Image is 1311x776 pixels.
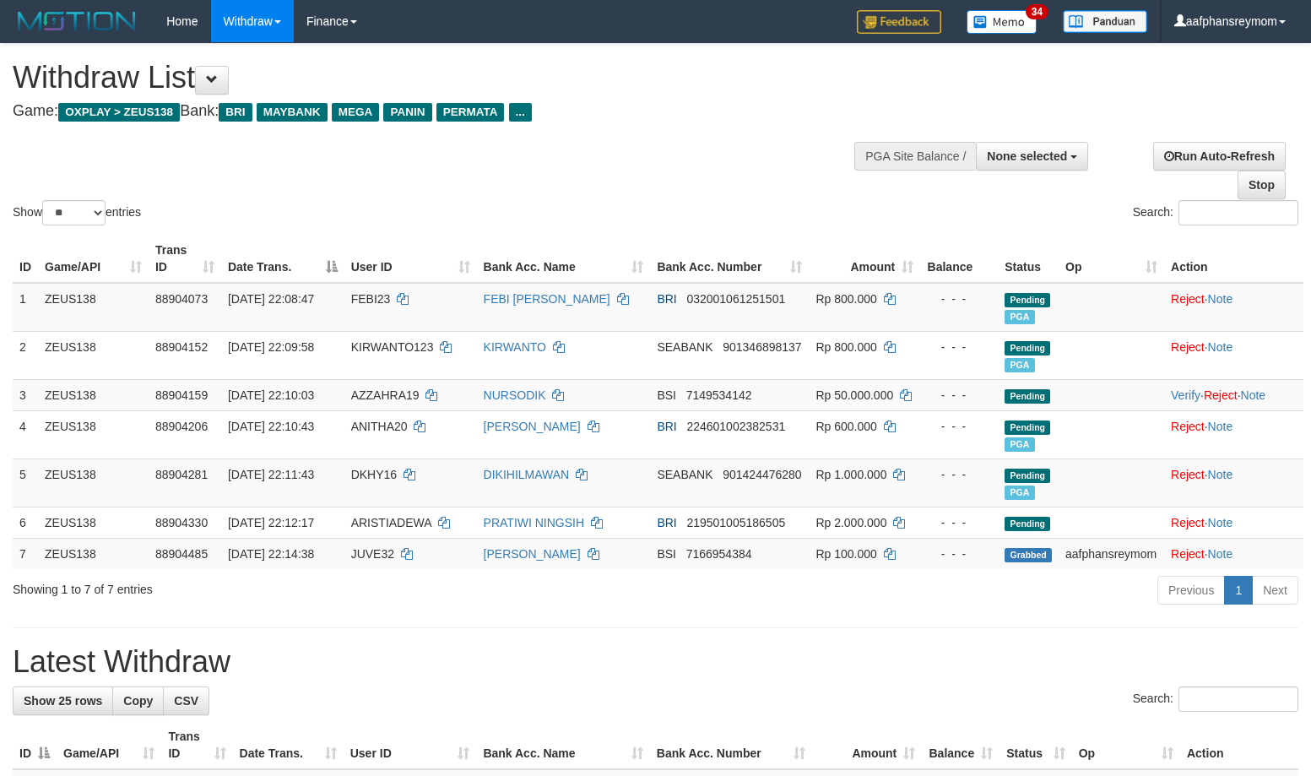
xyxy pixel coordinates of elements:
th: Bank Acc. Number: activate to sort column ascending [650,235,809,283]
span: Copy 901346898137 to clipboard [723,340,801,354]
th: Amount: activate to sort column ascending [812,721,923,769]
a: Reject [1171,292,1205,306]
span: MEGA [332,103,380,122]
div: - - - [927,545,991,562]
span: Marked by aaftrukkakada [1005,310,1034,324]
span: Rp 800.000 [815,292,876,306]
a: NURSODIK [484,388,546,402]
label: Search: [1133,200,1298,225]
span: BRI [219,103,252,122]
div: - - - [927,387,991,404]
a: Next [1252,576,1298,605]
span: BRI [657,292,676,306]
a: Note [1208,516,1233,529]
input: Search: [1178,200,1298,225]
span: PERMATA [436,103,505,122]
span: Copy 7149534142 to clipboard [686,388,752,402]
div: Showing 1 to 7 of 7 entries [13,574,534,598]
th: Op: activate to sort column ascending [1059,235,1164,283]
div: - - - [927,418,991,435]
span: FEBI23 [351,292,391,306]
span: BSI [657,547,676,561]
div: - - - [927,466,991,483]
input: Search: [1178,686,1298,712]
a: PRATIWI NINGSIH [484,516,585,529]
img: MOTION_logo.png [13,8,141,34]
span: Show 25 rows [24,694,102,708]
a: 1 [1224,576,1253,605]
td: ZEUS138 [38,283,149,332]
a: Reject [1171,340,1205,354]
span: Copy 7166954384 to clipboard [686,547,752,561]
th: ID: activate to sort column descending [13,721,57,769]
td: · [1164,538,1303,569]
a: Reject [1171,468,1205,481]
span: ... [509,103,532,122]
th: Bank Acc. Name: activate to sort column ascending [477,235,651,283]
td: 1 [13,283,38,332]
a: [PERSON_NAME] [484,547,581,561]
th: Bank Acc. Name: activate to sort column ascending [476,721,649,769]
a: Verify [1171,388,1200,402]
img: Feedback.jpg [857,10,941,34]
span: None selected [987,149,1067,163]
span: MAYBANK [257,103,328,122]
h1: Latest Withdraw [13,645,1298,679]
td: 5 [13,459,38,507]
span: CSV [174,694,198,708]
th: Op: activate to sort column ascending [1072,721,1180,769]
th: Date Trans.: activate to sort column descending [221,235,344,283]
a: FEBI [PERSON_NAME] [484,292,610,306]
th: Bank Acc. Number: activate to sort column ascending [650,721,812,769]
span: Marked by aaftrukkakada [1005,437,1034,452]
span: [DATE] 22:11:43 [228,468,314,481]
span: 88904281 [155,468,208,481]
td: · [1164,459,1303,507]
td: 6 [13,507,38,538]
span: Grabbed [1005,548,1052,562]
span: PANIN [383,103,431,122]
span: 88904206 [155,420,208,433]
th: User ID: activate to sort column ascending [344,235,477,283]
span: 88904152 [155,340,208,354]
span: Copy 224601002382531 to clipboard [686,420,785,433]
span: KIRWANTO123 [351,340,434,354]
div: PGA Site Balance / [854,142,976,171]
td: 2 [13,331,38,379]
span: Copy [123,694,153,708]
span: ANITHA20 [351,420,408,433]
th: Status: activate to sort column ascending [1000,721,1071,769]
th: User ID: activate to sort column ascending [344,721,477,769]
h1: Withdraw List [13,61,857,95]
a: Stop [1238,171,1286,199]
span: SEABANK [657,468,712,481]
td: · [1164,331,1303,379]
a: Run Auto-Refresh [1153,142,1286,171]
a: CSV [163,686,209,715]
span: Copy 219501005186505 to clipboard [686,516,785,529]
th: Trans ID: activate to sort column ascending [161,721,232,769]
th: ID [13,235,38,283]
span: Rp 2.000.000 [815,516,886,529]
span: Rp 1.000.000 [815,468,886,481]
span: [DATE] 22:09:58 [228,340,314,354]
img: Button%20Memo.svg [967,10,1037,34]
span: 88904159 [155,388,208,402]
span: 88904330 [155,516,208,529]
a: Note [1208,468,1233,481]
span: JUVE32 [351,547,394,561]
a: KIRWANTO [484,340,546,354]
span: Rp 600.000 [815,420,876,433]
th: Status [998,235,1059,283]
a: Previous [1157,576,1225,605]
td: · [1164,410,1303,459]
th: Balance [920,235,998,283]
td: 7 [13,538,38,569]
span: Marked by aaftrukkakada [1005,486,1034,500]
th: Action [1180,721,1298,769]
a: Show 25 rows [13,686,113,715]
span: Copy 901424476280 to clipboard [723,468,801,481]
span: BRI [657,516,676,529]
span: OXPLAY > ZEUS138 [58,103,180,122]
h4: Game: Bank: [13,103,857,120]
